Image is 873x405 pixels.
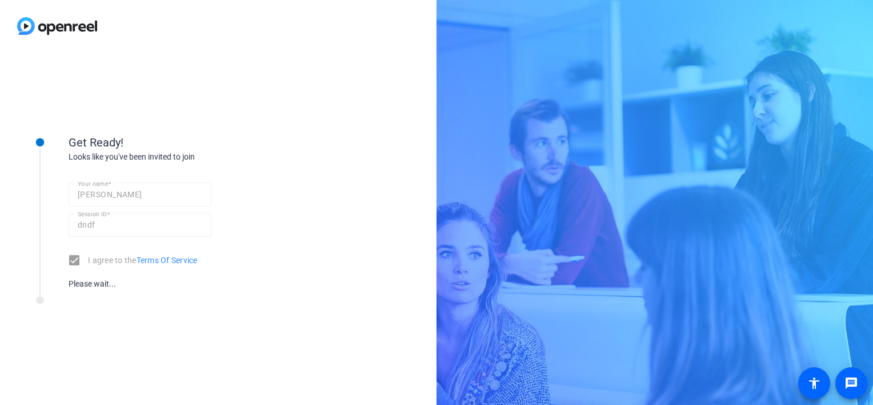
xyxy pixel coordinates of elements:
div: Please wait... [69,278,211,290]
mat-label: Your name [78,180,108,187]
div: Looks like you've been invited to join [69,151,297,163]
div: Get Ready! [69,134,297,151]
mat-icon: accessibility [807,376,821,390]
mat-label: Session ID [78,211,107,217]
mat-icon: message [844,376,858,390]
